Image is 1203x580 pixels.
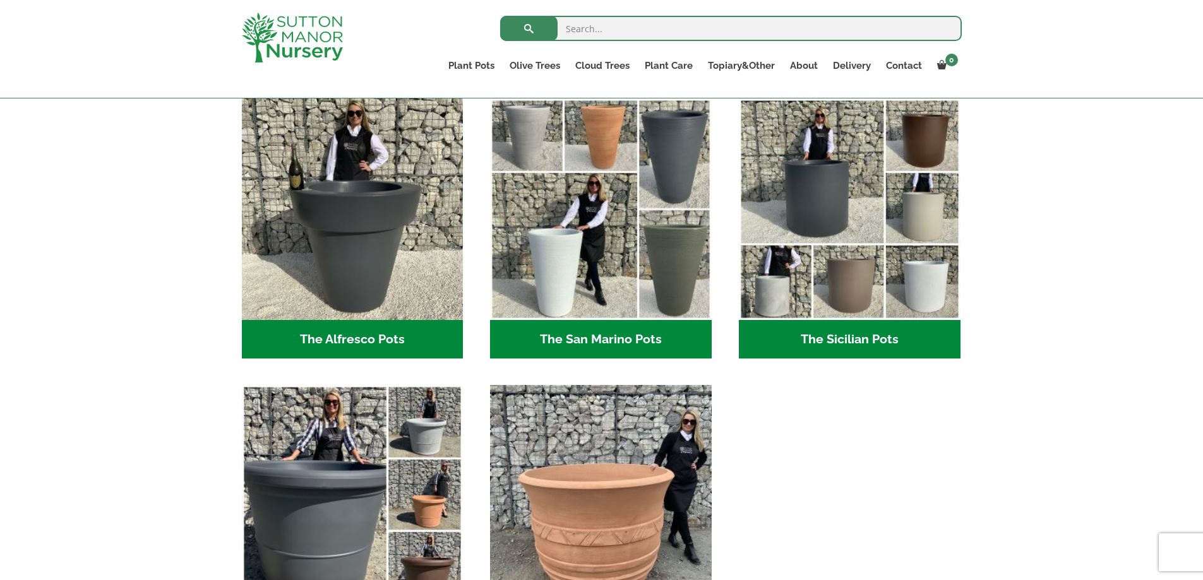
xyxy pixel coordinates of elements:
input: Search... [500,16,962,41]
h2: The Sicilian Pots [739,320,961,359]
a: Delivery [825,57,878,74]
h2: The San Marino Pots [490,320,712,359]
h2: The Alfresco Pots [242,320,464,359]
a: Visit product category The Sicilian Pots [739,98,961,358]
a: Contact [878,57,930,74]
span: 0 [945,54,958,66]
a: Plant Care [637,57,700,74]
a: Plant Pots [441,57,502,74]
a: Visit product category The San Marino Pots [490,98,712,358]
a: Olive Trees [502,57,568,74]
a: Topiary&Other [700,57,782,74]
img: The San Marino Pots [490,98,712,320]
img: The Sicilian Pots [739,98,961,320]
img: The Alfresco Pots [242,98,464,320]
a: Cloud Trees [568,57,637,74]
a: 0 [930,57,962,74]
img: logo [242,13,343,62]
a: About [782,57,825,74]
a: Visit product category The Alfresco Pots [242,98,464,358]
